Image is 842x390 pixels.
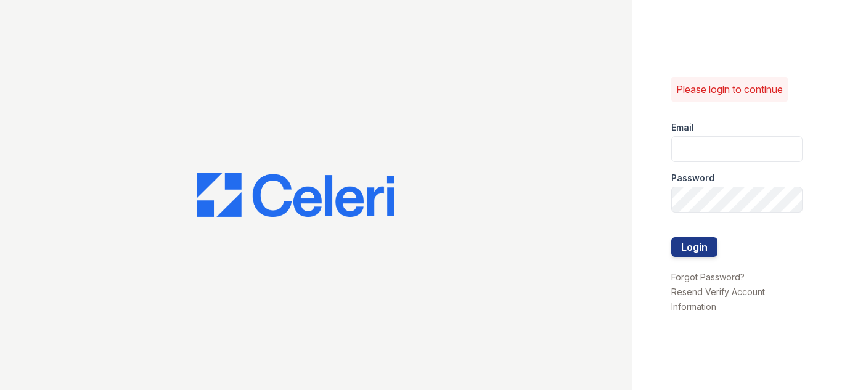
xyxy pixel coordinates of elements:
a: Resend Verify Account Information [671,286,765,312]
a: Forgot Password? [671,272,745,282]
label: Password [671,172,714,184]
p: Please login to continue [676,82,783,97]
label: Email [671,121,694,134]
img: CE_Logo_Blue-a8612792a0a2168367f1c8372b55b34899dd931a85d93a1a3d3e32e68fde9ad4.png [197,173,394,217]
button: Login [671,237,717,257]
